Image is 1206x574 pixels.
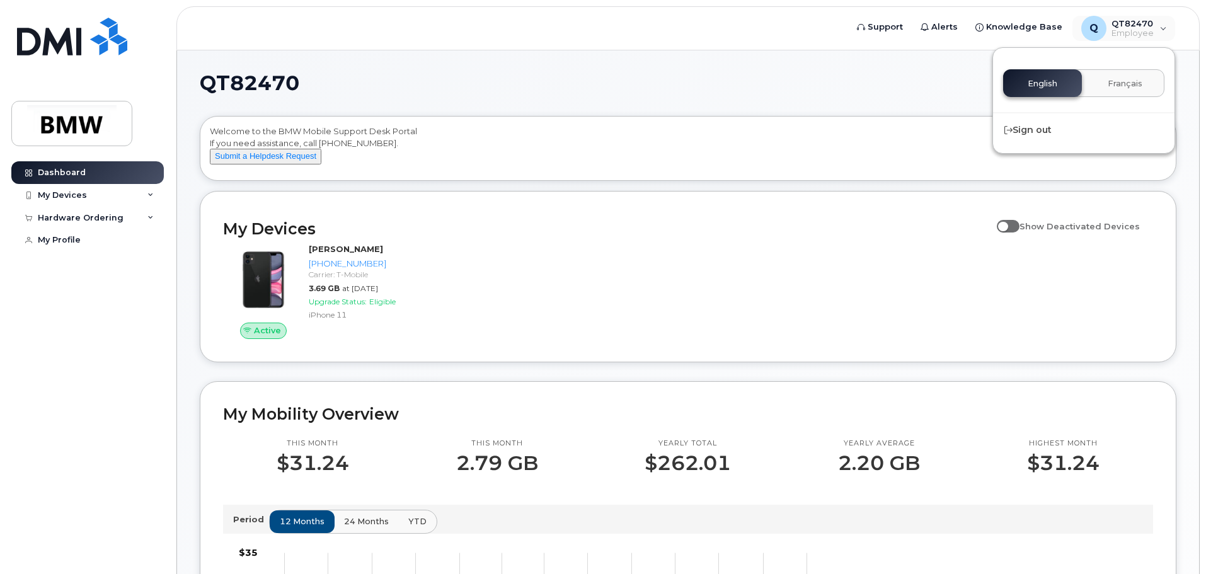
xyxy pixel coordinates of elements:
[223,405,1153,423] h2: My Mobility Overview
[838,439,920,449] p: Yearly average
[1027,452,1100,474] p: $31.24
[309,297,367,306] span: Upgrade Status:
[309,309,439,320] div: iPhone 11
[239,547,258,558] tspan: $35
[1019,221,1140,231] span: Show Deactivated Devices
[645,439,731,449] p: Yearly total
[223,219,991,238] h2: My Devices
[838,452,920,474] p: 2.20 GB
[309,244,383,254] strong: [PERSON_NAME]
[1151,519,1197,565] iframe: Messenger Launcher
[277,439,349,449] p: This month
[309,269,439,280] div: Carrier: T-Mobile
[993,118,1174,142] div: Sign out
[645,452,731,474] p: $262.01
[1108,79,1142,89] span: Français
[277,452,349,474] p: $31.24
[369,297,396,306] span: Eligible
[456,439,538,449] p: This month
[210,151,321,161] a: Submit a Helpdesk Request
[210,149,321,164] button: Submit a Helpdesk Request
[233,250,294,310] img: iPhone_11.jpg
[456,452,538,474] p: 2.79 GB
[233,514,269,525] p: Period
[254,324,281,336] span: Active
[309,284,340,293] span: 3.69 GB
[223,243,444,339] a: Active[PERSON_NAME][PHONE_NUMBER]Carrier: T-Mobile3.69 GBat [DATE]Upgrade Status:EligibleiPhone 11
[309,258,439,270] div: [PHONE_NUMBER]
[1027,439,1100,449] p: Highest month
[200,74,299,93] span: QT82470
[997,214,1007,224] input: Show Deactivated Devices
[344,515,389,527] span: 24 months
[408,515,427,527] span: YTD
[342,284,378,293] span: at [DATE]
[210,125,1166,176] div: Welcome to the BMW Mobile Support Desk Portal If you need assistance, call [PHONE_NUMBER].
